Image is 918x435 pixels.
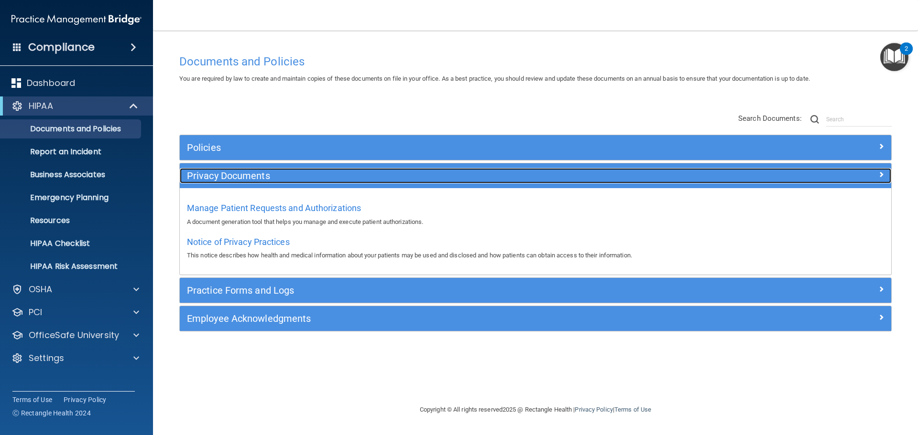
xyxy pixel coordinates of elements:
[12,395,52,404] a: Terms of Use
[187,250,884,261] p: This notice describes how health and medical information about your patients may be used and disc...
[187,203,361,213] span: Manage Patient Requests and Authorizations
[29,100,53,112] p: HIPAA
[575,406,612,413] a: Privacy Policy
[11,307,139,318] a: PCI
[29,329,119,341] p: OfficeSafe University
[179,55,892,68] h4: Documents and Policies
[64,395,107,404] a: Privacy Policy
[6,216,137,225] p: Resources
[187,311,884,326] a: Employee Acknowledgments
[11,78,21,88] img: dashboard.aa5b2476.svg
[361,394,710,425] div: Copyright © All rights reserved 2025 @ Rectangle Health | |
[179,75,810,82] span: You are required by law to create and maintain copies of these documents on file in your office. ...
[6,239,137,248] p: HIPAA Checklist
[614,406,651,413] a: Terms of Use
[29,284,53,295] p: OSHA
[187,142,706,153] h5: Policies
[826,112,892,127] input: Search
[187,237,290,247] span: Notice of Privacy Practices
[6,124,137,134] p: Documents and Policies
[187,216,884,228] p: A document generation tool that helps you manage and execute patient authorizations.
[6,170,137,180] p: Business Associates
[738,114,802,123] span: Search Documents:
[187,140,884,155] a: Policies
[187,313,706,324] h5: Employee Acknowledgments
[12,408,91,418] span: Ⓒ Rectangle Health 2024
[810,115,819,124] img: ic-search.3b580494.png
[28,41,95,54] h4: Compliance
[6,193,137,202] p: Emergency Planning
[11,284,139,295] a: OSHA
[11,77,139,89] a: Dashboard
[905,49,908,61] div: 2
[27,77,75,89] p: Dashboard
[6,262,137,271] p: HIPAA Risk Assessment
[11,10,142,29] img: PMB logo
[11,100,139,112] a: HIPAA
[187,205,361,212] a: Manage Patient Requests and Authorizations
[6,147,137,157] p: Report an Incident
[187,168,884,183] a: Privacy Documents
[29,352,64,364] p: Settings
[187,285,706,296] h5: Practice Forms and Logs
[11,329,139,341] a: OfficeSafe University
[29,307,42,318] p: PCI
[11,352,139,364] a: Settings
[187,283,884,298] a: Practice Forms and Logs
[187,170,706,181] h5: Privacy Documents
[880,43,908,71] button: Open Resource Center, 2 new notifications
